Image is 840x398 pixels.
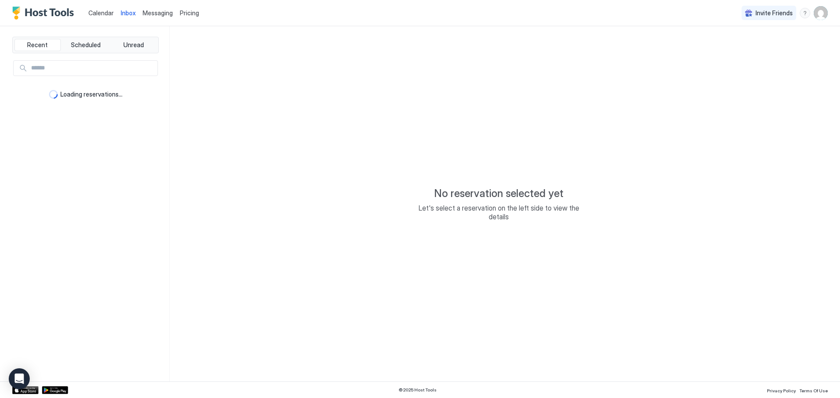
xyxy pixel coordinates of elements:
[434,187,563,200] span: No reservation selected yet
[143,9,173,17] span: Messaging
[12,386,38,394] a: App Store
[88,9,114,17] span: Calendar
[63,39,109,51] button: Scheduled
[12,37,159,53] div: tab-group
[799,385,828,395] a: Terms Of Use
[110,39,157,51] button: Unread
[800,8,810,18] div: menu
[88,8,114,17] a: Calendar
[71,41,101,49] span: Scheduled
[42,386,68,394] a: Google Play Store
[756,9,793,17] span: Invite Friends
[411,204,586,221] span: Let's select a reservation on the left side to view the details
[28,61,157,76] input: Input Field
[767,388,796,393] span: Privacy Policy
[814,6,828,20] div: User profile
[121,8,136,17] a: Inbox
[121,9,136,17] span: Inbox
[123,41,144,49] span: Unread
[9,368,30,389] div: Open Intercom Messenger
[767,385,796,395] a: Privacy Policy
[143,8,173,17] a: Messaging
[180,9,199,17] span: Pricing
[60,90,122,98] span: Loading reservations...
[14,39,61,51] button: Recent
[399,387,437,393] span: © 2025 Host Tools
[799,388,828,393] span: Terms Of Use
[27,41,48,49] span: Recent
[12,7,78,20] a: Host Tools Logo
[49,90,58,99] div: loading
